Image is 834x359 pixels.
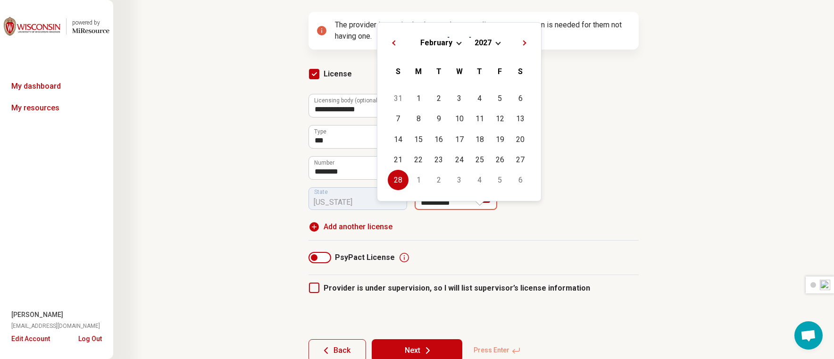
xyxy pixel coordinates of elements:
[314,98,379,103] label: Licensing body (optional)
[510,129,531,150] div: Choose Saturday, February 20th, 2027
[388,88,408,109] div: Choose Sunday, January 31st, 2027
[72,18,109,27] div: powered by
[409,109,429,129] div: Choose Monday, February 8th, 2027
[449,129,469,150] div: Choose Wednesday, February 17th, 2027
[510,170,531,190] div: Choose Saturday, March 6th, 2027
[518,34,534,49] button: Next Month
[388,129,408,150] div: Choose Sunday, February 14th, 2027
[490,61,510,82] div: Friday
[469,129,490,150] div: Choose Thursday, February 18th, 2027
[429,170,449,190] div: Choose Tuesday, March 2nd, 2027
[449,150,469,170] div: Choose Wednesday, February 24th, 2027
[475,38,492,47] span: 2027
[11,310,63,320] span: [PERSON_NAME]
[510,88,531,109] div: Choose Saturday, February 6th, 2027
[409,129,429,150] div: Choose Monday, February 15th, 2027
[324,221,392,233] span: Add another license
[429,129,449,150] div: Choose Tuesday, February 16th, 2027
[449,109,469,129] div: Choose Wednesday, February 10th, 2027
[409,88,429,109] div: Choose Monday, February 1st, 2027
[449,170,469,190] div: Choose Wednesday, March 3rd, 2027
[794,321,823,350] a: Open chat
[429,61,449,82] div: Tuesday
[11,322,100,330] span: [EMAIL_ADDRESS][DOMAIN_NAME]
[469,61,490,82] div: Thursday
[78,334,102,342] button: Log Out
[490,150,510,170] div: Choose Friday, February 26th, 2027
[510,109,531,129] div: Choose Saturday, February 13th, 2027
[309,125,505,148] input: credential.licenses.0.name
[469,150,490,170] div: Choose Thursday, February 25th, 2027
[335,19,631,42] p: The provider is required to have at least one license or a reason is needed for them not having one.
[4,15,109,38] a: University of Wisconsin-Madisonpowered by
[429,150,449,170] div: Choose Tuesday, February 23rd, 2027
[490,109,510,129] div: Choose Friday, February 12th, 2027
[429,88,449,109] div: Choose Tuesday, February 2nd, 2027
[409,61,429,82] div: Monday
[377,22,542,201] div: Choose Date
[335,252,395,263] span: PsyPact License
[469,109,490,129] div: Choose Thursday, February 11th, 2027
[449,88,469,109] div: Choose Wednesday, February 3rd, 2027
[309,221,392,233] button: Add another license
[11,334,50,344] button: Edit Account
[490,129,510,150] div: Choose Friday, February 19th, 2027
[420,38,452,47] span: February
[385,34,534,48] h2: [DATE]
[469,88,490,109] div: Choose Thursday, February 4th, 2027
[449,61,469,82] div: Wednesday
[334,347,350,354] span: Back
[388,150,408,170] div: Choose Sunday, February 21st, 2027
[469,170,490,190] div: Choose Thursday, March 4th, 2027
[510,61,531,82] div: Saturday
[388,61,408,82] div: Sunday
[388,88,530,190] div: Month February, 2027
[409,170,429,190] div: Choose Monday, March 1st, 2027
[388,170,408,190] div: Choose Sunday, February 28th, 2027
[324,69,352,78] span: License
[409,150,429,170] div: Choose Monday, February 22nd, 2027
[429,109,449,129] div: Choose Tuesday, February 9th, 2027
[324,284,590,292] span: Provider is under supervision, so I will list supervisor’s license information
[510,150,531,170] div: Choose Saturday, February 27th, 2027
[385,34,400,49] button: Previous Month
[314,129,326,134] label: Type
[490,88,510,109] div: Choose Friday, February 5th, 2027
[4,15,60,38] img: University of Wisconsin-Madison
[314,160,334,166] label: Number
[388,109,408,129] div: Choose Sunday, February 7th, 2027
[490,170,510,190] div: Choose Friday, March 5th, 2027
